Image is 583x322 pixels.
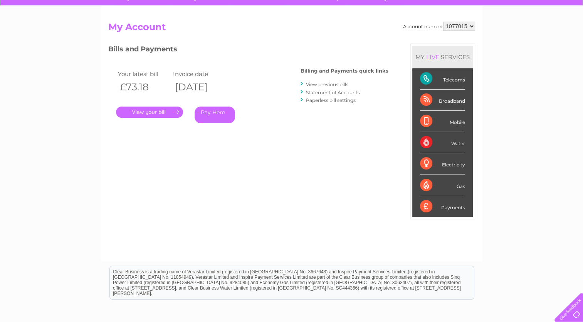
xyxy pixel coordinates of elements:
[301,68,388,74] h4: Billing and Payments quick links
[467,33,484,39] a: Energy
[420,153,465,175] div: Electricity
[20,20,60,44] img: logo.png
[558,33,576,39] a: Log out
[306,97,356,103] a: Paperless bill settings
[195,107,235,123] a: Pay Here
[110,4,474,37] div: Clear Business is a trading name of Verastar Limited (registered in [GEOGRAPHIC_DATA] No. 3667643...
[116,69,171,79] td: Your latest bill
[420,196,465,217] div: Payments
[306,90,360,95] a: Statement of Accounts
[412,46,473,68] div: MY SERVICES
[447,33,462,39] a: Water
[116,107,183,118] a: .
[488,33,511,39] a: Telecoms
[108,22,475,36] h2: My Account
[171,79,227,95] th: [DATE]
[532,33,551,39] a: Contact
[516,33,527,39] a: Blog
[420,68,465,90] div: Telecoms
[306,81,348,87] a: View previous bills
[420,90,465,111] div: Broadband
[171,69,227,79] td: Invoice date
[403,22,475,31] div: Account number
[420,132,465,153] div: Water
[420,111,465,132] div: Mobile
[116,79,171,95] th: £73.18
[438,4,491,14] a: 0333 014 3131
[420,175,465,196] div: Gas
[425,53,441,61] div: LIVE
[108,44,388,57] h3: Bills and Payments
